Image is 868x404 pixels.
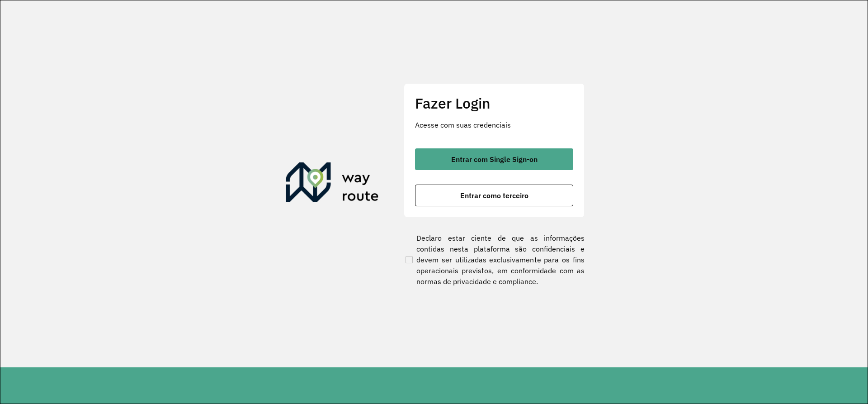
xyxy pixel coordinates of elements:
button: button [415,148,573,170]
label: Declaro estar ciente de que as informações contidas nesta plataforma são confidenciais e devem se... [404,233,585,287]
img: Roteirizador AmbevTech [286,162,379,206]
span: Entrar como terceiro [460,192,528,199]
button: button [415,185,573,206]
span: Entrar com Single Sign-on [451,156,538,163]
p: Acesse com suas credenciais [415,119,573,130]
h2: Fazer Login [415,95,573,112]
